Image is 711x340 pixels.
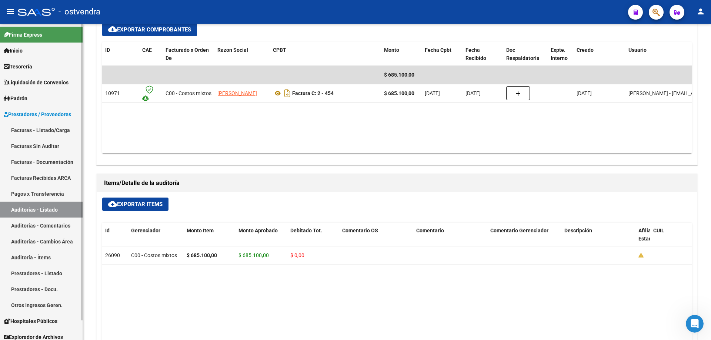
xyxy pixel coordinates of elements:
span: Descripción [564,228,592,233]
strong: Factura C: 2 - 454 [292,90,334,96]
span: $ 685.100,00 [384,72,414,78]
datatable-header-cell: Comentario Gerenciador [487,223,561,255]
span: 26090 [105,252,120,258]
datatable-header-cell: Monto Item [184,223,236,255]
span: Creado [577,47,594,53]
span: Exportar Items [108,201,163,208]
span: Comentario [416,228,444,233]
button: Exportar Items [102,198,168,211]
span: Prestadores / Proveedores [4,110,71,118]
datatable-header-cell: CUIL [650,223,691,255]
datatable-header-cell: Debitado Tot. [287,223,339,255]
span: [DATE] [465,90,481,96]
span: Hospitales Públicos [4,317,57,325]
datatable-header-cell: ID [102,42,139,67]
span: Monto Aprobado [238,228,278,233]
datatable-header-cell: Razon Social [214,42,270,67]
datatable-header-cell: Monto [381,42,422,67]
mat-icon: menu [6,7,15,16]
span: C00 - Costos mixtos [131,252,177,258]
h1: Items/Detalle de la auditoría [104,177,690,189]
span: $ 685.100,00 [238,252,269,258]
span: Id [105,228,110,233]
span: Exportar Comprobantes [108,26,191,33]
mat-icon: person [696,7,705,16]
datatable-header-cell: Descripción [561,223,635,255]
span: CAE [142,47,152,53]
strong: $ 685.100,00 [384,90,414,96]
span: $ 0,00 [290,252,304,258]
span: Monto Item [187,228,214,233]
span: CUIL [653,228,664,233]
datatable-header-cell: Monto Aprobado [236,223,287,255]
span: ID [105,47,110,53]
span: [PERSON_NAME] [217,90,257,96]
span: Facturado x Orden De [166,47,209,61]
span: Comentario Gerenciador [490,228,548,233]
mat-icon: cloud_download [108,199,117,208]
datatable-header-cell: Afiliado Estado [635,223,650,255]
span: Razon Social [217,47,248,53]
span: Comentario OS [342,228,378,233]
span: CPBT [273,47,286,53]
datatable-header-cell: Doc Respaldatoria [503,42,548,67]
datatable-header-cell: CAE [139,42,163,67]
span: Afiliado Estado [638,228,657,242]
datatable-header-cell: CPBT [270,42,381,67]
datatable-header-cell: Comentario [413,223,487,255]
span: Usuario [628,47,647,53]
span: Debitado Tot. [290,228,322,233]
i: Descargar documento [283,87,292,99]
span: Liquidación de Convenios [4,78,69,87]
datatable-header-cell: Facturado x Orden De [163,42,214,67]
span: Expte. Interno [551,47,568,61]
span: Doc Respaldatoria [506,47,540,61]
span: Inicio [4,47,23,55]
datatable-header-cell: Creado [574,42,625,67]
span: Firma Express [4,31,42,39]
button: Exportar Comprobantes [102,23,197,36]
datatable-header-cell: Id [102,223,128,255]
datatable-header-cell: Comentario OS [339,223,413,255]
datatable-header-cell: Gerenciador [128,223,184,255]
span: 10971 [105,90,120,96]
span: [DATE] [577,90,592,96]
datatable-header-cell: Fecha Recibido [463,42,503,67]
span: Gerenciador [131,228,160,233]
span: - ostvendra [59,4,100,20]
span: Tesorería [4,63,32,71]
datatable-header-cell: Expte. Interno [548,42,574,67]
strong: $ 685.100,00 [187,252,217,258]
mat-icon: cloud_download [108,25,117,34]
span: Monto [384,47,399,53]
span: Padrón [4,94,27,102]
span: Fecha Cpbt [425,47,451,53]
span: Fecha Recibido [465,47,486,61]
span: [DATE] [425,90,440,96]
datatable-header-cell: Fecha Cpbt [422,42,463,67]
span: C00 - Costos mixtos [166,90,211,96]
iframe: Intercom live chat [686,315,704,333]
